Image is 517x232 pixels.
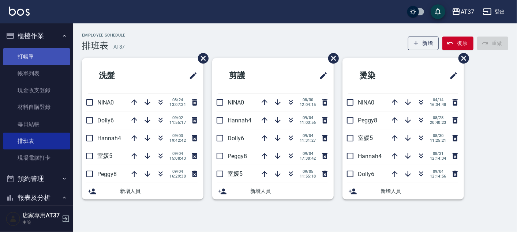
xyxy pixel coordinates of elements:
h3: 排班表 [82,41,108,51]
span: NINA0 [358,99,374,106]
span: 08/30 [430,133,446,138]
span: 09/03 [169,133,186,138]
span: 刪除班表 [323,47,340,69]
span: 19:42:42 [169,138,186,143]
span: 20:40:23 [430,120,446,125]
a: 現金收支登錄 [3,82,70,99]
span: 04/14 [430,98,446,102]
span: 09/04 [300,133,316,138]
span: NINA0 [228,99,244,106]
span: Peggy8 [228,153,247,160]
span: 11:31:27 [300,138,316,143]
a: 排班表 [3,133,70,149]
span: 08/30 [300,98,316,102]
span: 09/04 [430,169,446,174]
span: Peggy8 [97,171,117,178]
span: Dolly6 [358,171,374,178]
div: 新增人員 [212,183,334,199]
div: 新增人員 [342,183,464,199]
span: Peggy8 [358,117,377,124]
span: 刪除班表 [453,47,470,69]
span: 11:55:17 [169,120,186,125]
span: Hannah4 [97,135,121,142]
a: 帳單列表 [3,65,70,82]
span: 15:08:43 [169,156,186,161]
span: Hannah4 [228,117,251,124]
span: 08/28 [430,115,446,120]
span: 11:25:21 [430,138,446,143]
button: 預約管理 [3,169,70,188]
button: 復原 [442,37,473,50]
span: 修改班表的標題 [315,67,328,84]
button: AT37 [449,4,477,19]
span: 新增人員 [381,187,458,195]
span: 11:55:18 [300,174,316,179]
span: 08/24 [169,98,186,102]
span: 17:38:42 [300,156,316,161]
span: 09/04 [169,151,186,156]
p: 主管 [22,219,60,226]
a: 打帳單 [3,48,70,65]
span: 修改班表的標題 [445,67,458,84]
span: 刪除班表 [192,47,210,69]
div: AT37 [461,7,474,16]
button: 櫃檯作業 [3,26,70,45]
span: 08/31 [430,151,446,156]
span: NINA0 [97,99,114,106]
h6: — AT37 [108,43,125,51]
a: 材料自購登錄 [3,99,70,115]
h2: 洗髮 [88,62,155,89]
h2: 剪護 [218,62,285,89]
h2: Employee Schedule [82,33,125,38]
button: 報表及分析 [3,188,70,207]
span: 新增人員 [120,187,198,195]
button: 新增 [408,37,439,50]
img: Logo [9,7,30,16]
button: 登出 [480,5,508,19]
span: 新增人員 [250,187,328,195]
a: 現場電腦打卡 [3,149,70,166]
span: 修改班表的標題 [184,67,198,84]
span: 13:07:31 [169,102,186,107]
span: 09/05 [300,169,316,174]
span: 16:34:48 [430,102,446,107]
span: 09/04 [300,151,316,156]
span: 09/04 [300,115,316,120]
span: 09/04 [169,169,186,174]
button: save [431,4,445,19]
span: 09/02 [169,115,186,120]
span: Hannah4 [358,153,382,160]
span: 室媛5 [228,170,243,177]
span: Dolly6 [97,117,114,124]
h2: 燙染 [348,62,416,89]
span: 室媛5 [358,134,373,141]
span: 室媛5 [97,152,112,159]
span: 16:29:30 [169,174,186,179]
span: 11:03:56 [300,120,316,125]
h5: 店家專用AT37 [22,212,60,219]
img: Person [6,212,20,226]
span: Dolly6 [228,135,244,142]
a: 每日結帳 [3,116,70,133]
div: 新增人員 [82,183,203,199]
span: 12:04:15 [300,102,316,107]
span: 12:14:34 [430,156,446,161]
span: 12:14:56 [430,174,446,179]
